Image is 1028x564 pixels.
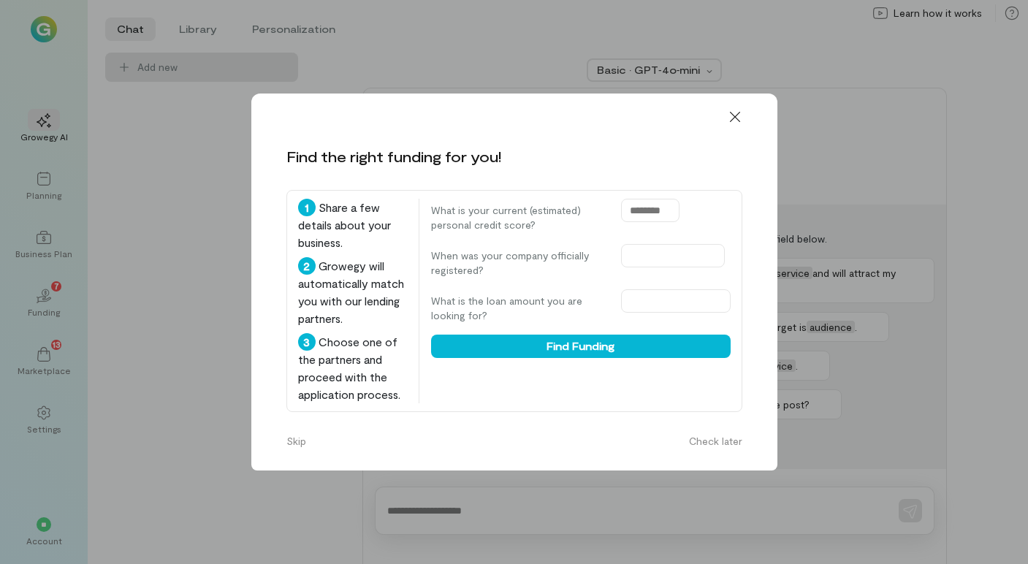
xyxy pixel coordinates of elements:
div: Find the right funding for you! [286,146,501,167]
div: 1 [298,199,316,216]
label: What is your current (estimated) personal credit score? [431,203,606,232]
div: 2 [298,257,316,275]
button: Skip [278,430,315,453]
button: Find Funding [431,335,731,358]
div: Growegy will automatically match you with our lending partners. [298,257,407,327]
button: Check later [680,430,751,453]
label: What is the loan amount you are looking for? [431,294,606,323]
label: When was your company officially registered? [431,248,606,278]
div: Share a few details about your business. [298,199,407,251]
div: Choose one of the partners and proceed with the application process. [298,333,407,403]
div: 3 [298,333,316,351]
